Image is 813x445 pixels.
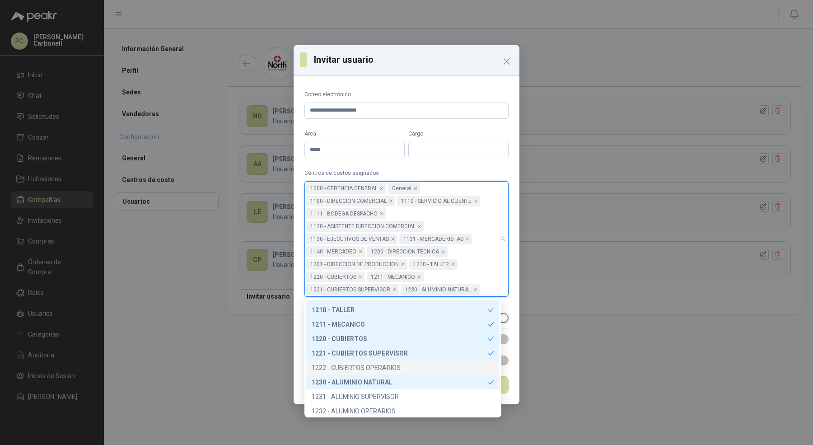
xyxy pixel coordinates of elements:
[388,199,393,203] span: close
[488,350,494,356] span: check
[310,221,416,231] span: 1120 - ASISTENTE DIRECCION COMERCIAL
[358,275,363,279] span: close
[401,284,480,295] span: 1230 - ALUMINIO NATURAL
[312,305,488,315] div: 1210 - TALLER
[310,259,399,269] span: 1201 - DIRECCION DE PRODUCCION
[306,303,500,317] div: 1210 - TALLER
[358,249,363,254] span: close
[465,237,470,241] span: close
[310,285,390,295] span: 1221 - CUBIERTOS SUPERVISOR
[392,287,397,292] span: close
[312,392,494,402] div: 1231 - ALUMINIO SUPERVISOR
[310,209,378,219] span: 1111 - BODEGA DESPACHO
[399,234,472,244] span: 1131 - MERCADERISTAS
[488,336,494,342] span: check
[403,234,463,244] span: 1131 - MERCADERISTAS
[306,284,399,295] span: 1221 - CUBIERTOS SUPERVISOR
[312,377,488,387] div: 1230 - ALUMINIO NATURAL
[379,211,384,216] span: close
[306,208,386,219] span: 1111 - BODEGA DESPACHO
[405,285,471,295] span: 1230 - ALUMINIO NATURAL
[306,389,500,404] div: 1231 - ALUMINIO SUPERVISOR
[312,406,494,416] div: 1232 - ALUMINIO OPERARIOS
[451,262,455,267] span: close
[379,186,384,191] span: close
[306,346,500,361] div: 1221 - CUBIERTOS SUPERVISOR
[306,259,407,270] span: 1201 - DIRECCION DE PRODUCCION
[306,272,365,282] span: 1220 - CUBIERTOS
[392,183,411,193] span: General
[473,287,477,292] span: close
[306,234,397,244] span: 1130 - EJECUTIVOS DE VENTAS
[391,237,395,241] span: close
[401,196,472,206] span: 1110 - SERVICIO AL CLIENTE
[367,272,424,282] span: 1211 - MECANICO
[306,183,386,194] span: 1000 - GERENCIA GENERAL
[310,196,387,206] span: 1100 - DIRECCION COMERCIAL
[409,259,458,270] span: 1210 - TALLER
[310,247,356,257] span: 1140 - MERCADEO
[312,334,488,344] div: 1220 - CUBIERTOS
[314,53,513,66] h3: Invitar usuario
[306,221,424,232] span: 1120 - ASISTENTE DIRECCION COMERCIAL
[310,272,356,282] span: 1220 - CUBIERTOS
[367,246,448,257] span: 1200 - DIRECCION TECNICA
[500,54,514,69] button: Close
[441,249,445,254] span: close
[413,186,418,191] span: close
[306,404,500,418] div: 1232 - ALUMINIO OPERARIOS
[401,262,405,267] span: close
[397,196,480,206] span: 1110 - SERVICIO AL CLIENTE
[306,375,500,389] div: 1230 - ALUMINIO NATURAL
[413,259,449,269] span: 1210 - TALLER
[371,272,415,282] span: 1211 - MECANICO
[488,321,494,328] span: check
[388,183,420,194] span: General
[371,247,439,257] span: 1200 - DIRECCION TECNICA
[312,363,494,373] div: 1222 - CUBIERTOS OPERARIOS
[417,275,421,279] span: close
[304,169,509,178] label: Centros de costos asignados
[310,234,389,244] span: 1130 - EJECUTIVOS DE VENTAS
[306,246,365,257] span: 1140 - MERCADEO
[304,90,509,99] label: Correo electrónico
[306,361,500,375] div: 1222 - CUBIERTOS OPERARIOS
[417,224,422,229] span: close
[306,317,500,332] div: 1211 - MECANICO
[312,319,488,329] div: 1211 - MECANICO
[312,348,488,358] div: 1221 - CUBIERTOS SUPERVISOR
[488,307,494,313] span: check
[306,196,395,206] span: 1100 - DIRECCION COMERCIAL
[306,332,500,346] div: 1220 - CUBIERTOS
[310,183,378,193] span: 1000 - GERENCIA GENERAL
[473,199,478,203] span: close
[304,130,405,138] label: Área
[488,379,494,385] span: check
[408,130,509,138] label: Cargo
